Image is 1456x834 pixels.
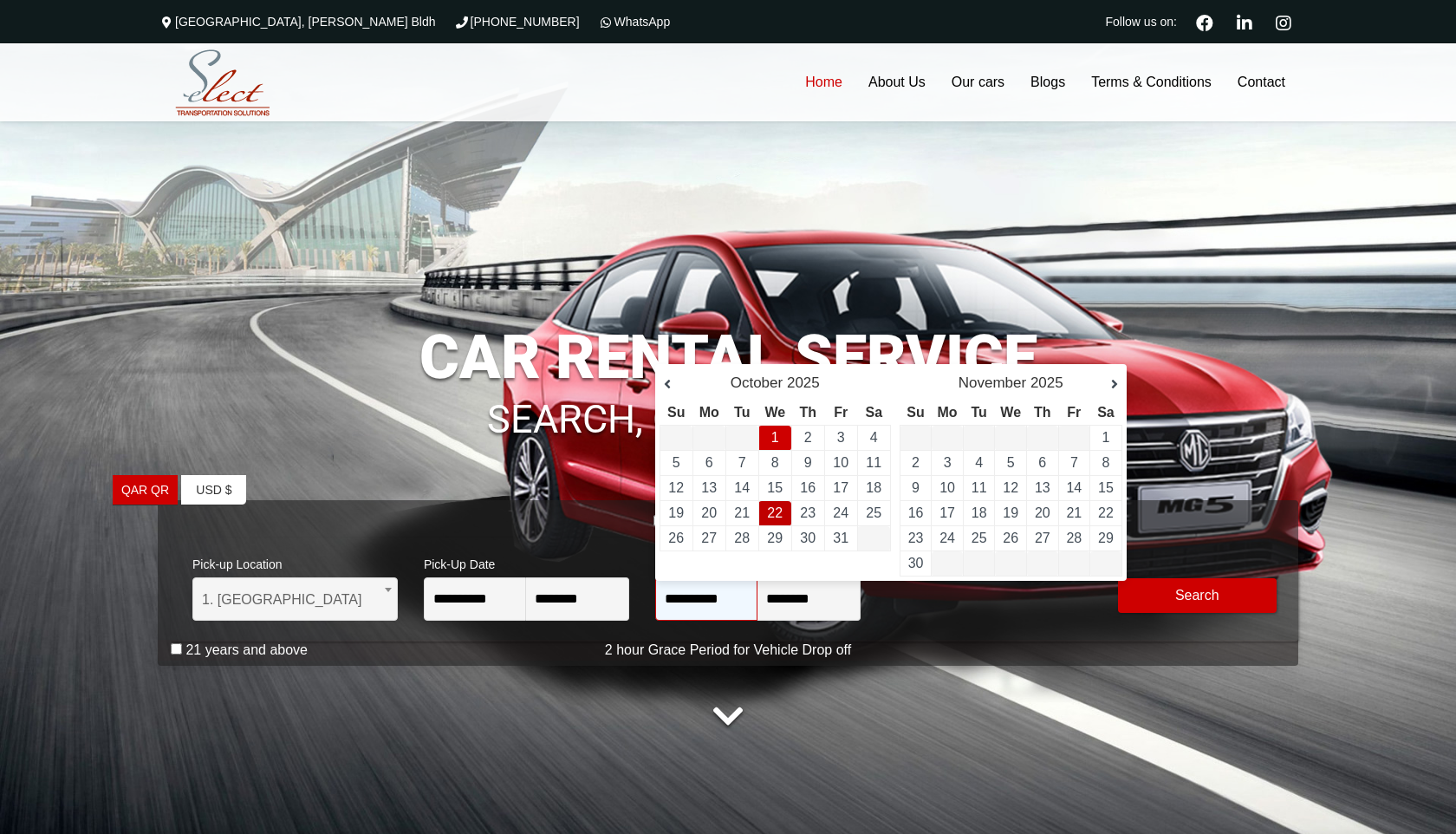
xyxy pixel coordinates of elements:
a: 7 [1070,455,1078,470]
a: USD $ [181,475,246,505]
span: Saturday [865,405,882,420]
span: Tuesday [971,405,986,420]
a: 2 [804,430,812,445]
a: 6 [705,455,713,470]
a: 11 [972,480,987,495]
a: 21 [734,505,750,520]
span: Sunday [907,405,924,420]
a: 10 [833,455,848,470]
a: 27 [1035,531,1050,545]
span: 1. Hamad International Airport [192,577,398,621]
a: Prev [664,376,690,394]
a: 11 [866,455,881,470]
a: Linkedin [1229,12,1259,31]
a: 26 [1003,531,1018,545]
a: 29 [767,531,783,545]
a: 23 [800,505,816,520]
span: Pick-up Location [192,546,398,577]
button: Modify Search [1118,578,1277,613]
a: 3 [837,430,845,445]
a: 10 [939,480,955,495]
span: 2025 [1030,375,1063,391]
a: 26 [668,531,684,545]
a: 30 [908,556,924,570]
a: 23 [908,531,924,545]
a: 28 [734,531,750,545]
a: 20 [1035,505,1050,520]
a: 8 [771,455,779,470]
a: Instagram [1268,12,1298,31]
a: 28 [1066,531,1082,545]
a: 22 [1098,505,1114,520]
a: 25 [866,505,881,520]
span: Wednesday [764,405,785,420]
a: 25 [972,531,987,545]
a: 12 [668,480,684,495]
a: WhatsApp [597,15,671,29]
span: Friday [1067,405,1081,420]
span: 2025 [787,375,820,391]
a: Our cars [939,43,1017,121]
a: 14 [1066,480,1082,495]
a: 13 [701,480,717,495]
a: 4 [975,455,983,470]
a: 2 [912,455,920,470]
a: Facebook [1189,12,1220,31]
span: Saturday [1097,405,1115,420]
a: 19 [668,505,684,520]
a: 17 [939,505,955,520]
a: 16 [800,480,816,495]
span: October [731,375,783,391]
a: 7 [738,455,746,470]
a: 14 [734,480,750,495]
a: Blogs [1017,43,1078,121]
a: 18 [972,505,987,520]
a: 31 [833,531,848,545]
a: 8 [1102,455,1109,470]
a: 9 [804,455,812,470]
span: Monday [938,405,958,420]
a: 27 [701,531,717,545]
a: Next [1092,376,1118,394]
a: 1 [1102,430,1109,445]
span: Monday [699,405,719,420]
a: 16 [908,505,924,520]
span: Tuesday [734,405,750,420]
a: 5 [1007,455,1015,470]
a: 24 [939,531,955,545]
a: Contact [1225,43,1298,121]
span: Pick-Up Date [424,546,629,577]
span: November [959,375,1026,391]
img: Select Rent a Car [162,46,283,121]
a: QAR QR [113,475,178,505]
a: 20 [701,505,717,520]
span: 1. Hamad International Airport [202,578,388,622]
span: Thursday [1034,405,1051,420]
a: 12 [1003,480,1018,495]
a: 5 [673,455,680,470]
a: 21 [1066,505,1082,520]
a: 24 [833,505,848,520]
a: 15 [1098,480,1114,495]
a: About Us [855,43,939,121]
span: Thursday [799,405,816,420]
a: 29 [1098,531,1114,545]
span: Wednesday [1000,405,1021,420]
a: 22 [767,505,783,520]
a: [PHONE_NUMBER] [453,15,580,29]
p: 2 hour Grace Period for Vehicle Drop off [158,640,1298,661]
a: 3 [944,455,952,470]
span: Sunday [667,405,685,420]
a: 17 [833,480,848,495]
a: 19 [1003,505,1018,520]
a: 9 [912,480,920,495]
a: 13 [1035,480,1050,495]
a: 30 [800,531,816,545]
a: 6 [1038,455,1046,470]
h1: SEARCH, COMPARE & SAVE [158,374,1298,440]
a: Home [792,43,855,121]
a: Terms & Conditions [1078,43,1225,121]
span: Friday [834,405,848,420]
a: 15 [767,480,783,495]
h1: CAR RENTAL SERVICE [158,327,1298,388]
